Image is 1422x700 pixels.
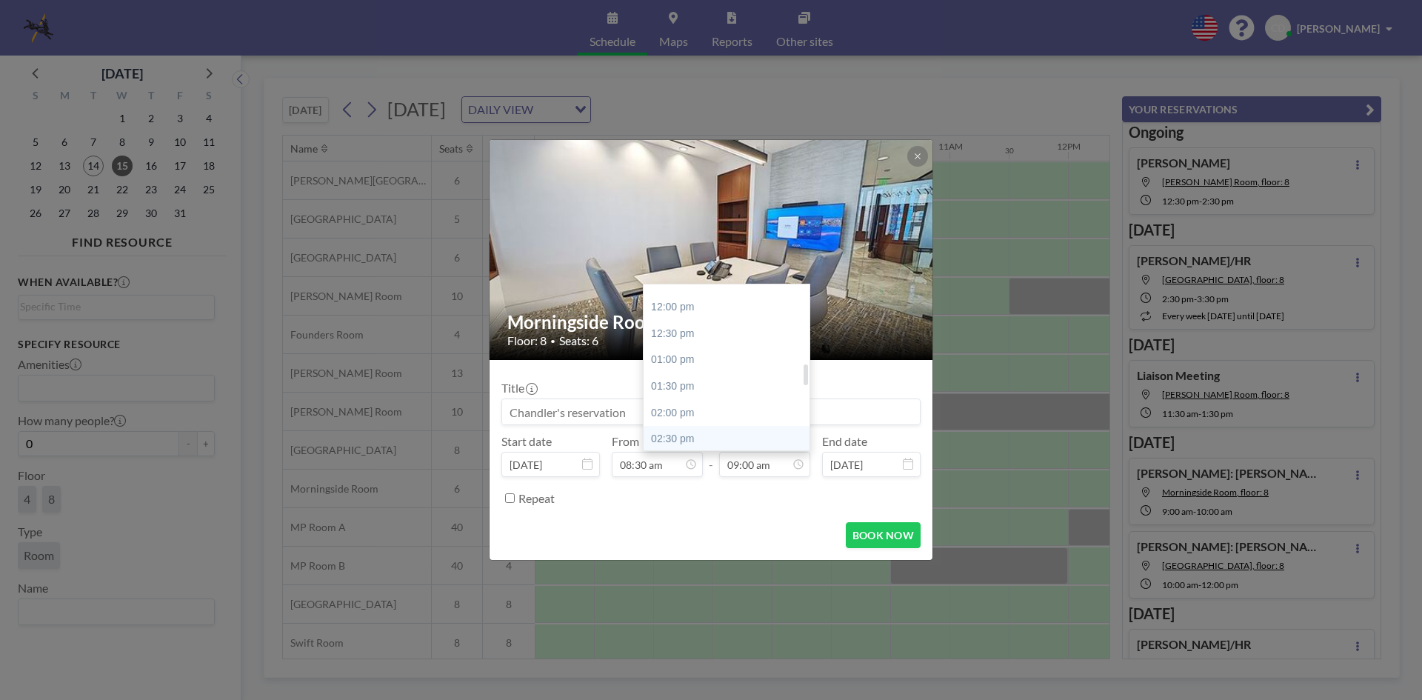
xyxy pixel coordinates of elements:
[644,373,817,400] div: 01:30 pm
[502,399,920,424] input: Chandler's reservation
[612,434,639,449] label: From
[644,347,817,373] div: 01:00 pm
[644,294,817,321] div: 12:00 pm
[559,333,598,348] span: Seats: 6
[644,321,817,347] div: 12:30 pm
[518,491,555,506] label: Repeat
[846,522,921,548] button: BOOK NOW
[550,336,555,347] span: •
[501,381,536,396] label: Title
[709,439,713,472] span: -
[822,434,867,449] label: End date
[507,333,547,348] span: Floor: 8
[490,83,934,417] img: 537.jpg
[644,400,817,427] div: 02:00 pm
[507,311,916,333] h2: Morningside Room
[501,434,552,449] label: Start date
[644,426,817,453] div: 02:30 pm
